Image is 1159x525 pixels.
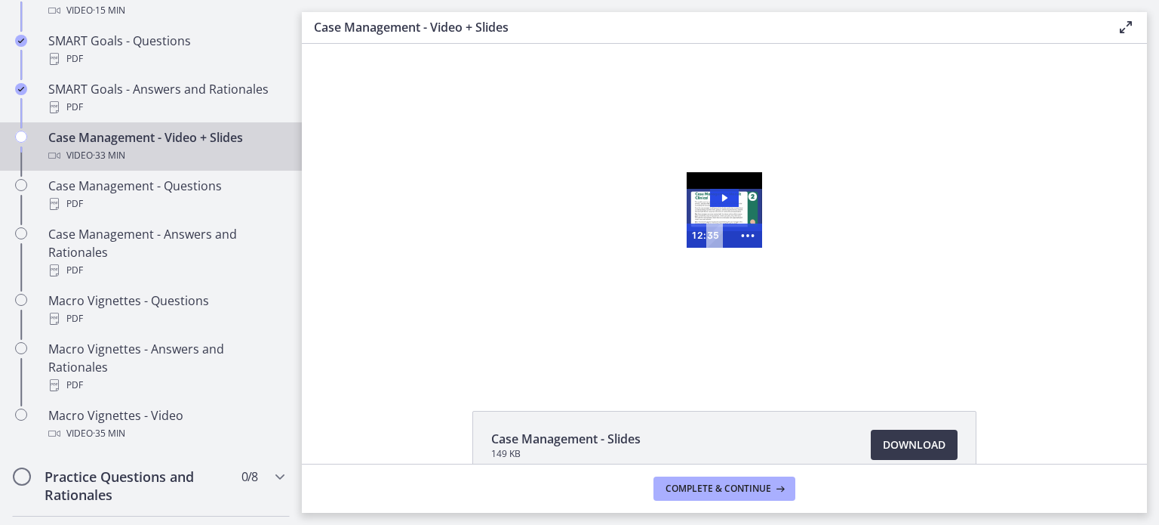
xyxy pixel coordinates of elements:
div: PDF [48,50,284,68]
h2: Practice Questions and Rationales [45,468,229,504]
img: Video Thumbnail [385,128,460,204]
button: Show more buttons [432,180,460,204]
span: · 33 min [93,147,125,165]
span: Case Management - Slides [491,430,641,448]
iframe: Video Lesson [302,44,1147,376]
div: Case Management - Video + Slides [48,128,284,165]
span: · 15 min [93,2,125,20]
div: Video [48,147,284,165]
div: Video [48,425,284,443]
span: Download [883,436,945,454]
div: PDF [48,376,284,394]
span: 0 / 8 [241,468,257,486]
h3: Case Management - Video + Slides [314,18,1093,36]
div: Macro Vignettes - Answers and Rationales [48,340,284,394]
span: 149 KB [491,448,641,460]
div: Video [48,2,284,20]
button: Complete & continue [653,477,795,501]
div: Macro Vignettes - Video [48,406,284,443]
div: PDF [48,261,284,279]
a: Download [871,430,958,460]
div: SMART Goals - Questions [48,32,284,68]
div: SMART Goals - Answers and Rationales [48,80,284,116]
button: Play Video: cdsdvoq1423bm52saa2g.mp4 [408,145,437,163]
div: Case Management - Answers and Rationales [48,225,284,279]
div: Macro Vignettes - Questions [48,292,284,328]
span: · 35 min [93,425,125,443]
i: Completed [15,35,27,47]
span: Complete & continue [666,483,771,495]
div: Playbar [412,180,425,204]
i: Completed [15,83,27,95]
div: Case Management - Questions [48,177,284,213]
div: PDF [48,98,284,116]
div: PDF [48,195,284,213]
div: PDF [48,310,284,328]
